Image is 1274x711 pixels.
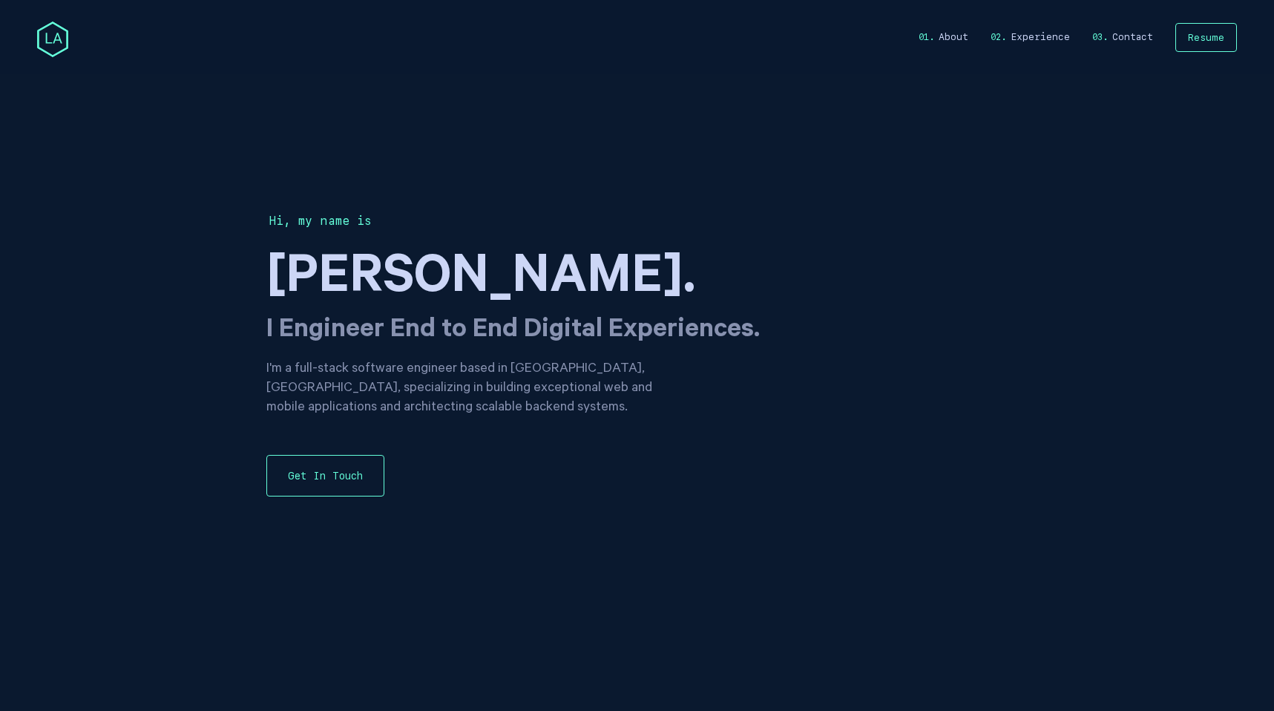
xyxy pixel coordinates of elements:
h3: I Engineer End to End Digital Experiences. [266,318,760,345]
a: Get In Touch [266,455,384,497]
a: Experience [983,24,1077,51]
a: home [37,22,68,53]
p: I'm a full-stack software engineer based in [GEOGRAPHIC_DATA], [GEOGRAPHIC_DATA], specializing in... [266,360,667,418]
a: Contact [1085,24,1160,51]
h2: [PERSON_NAME]. [266,249,695,315]
a: About [911,24,976,51]
a: Resume [1175,23,1237,52]
h1: Hi, my name is [269,214,372,228]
